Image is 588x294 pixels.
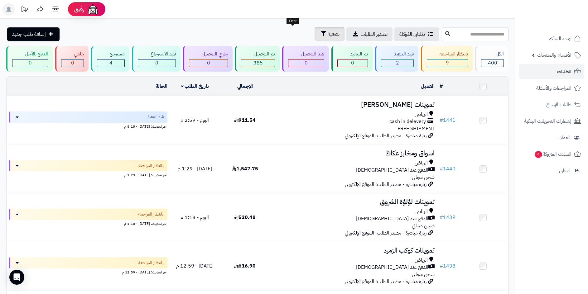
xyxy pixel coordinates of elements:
span: 911.54 [234,116,256,124]
span: طلبات الإرجاع [546,100,571,109]
div: تم التوصيل [241,50,275,58]
a: العملاء [519,130,584,145]
a: بانتظار المراجعة 9 [420,46,474,72]
div: 0 [288,59,324,67]
span: الدفع عند [DEMOGRAPHIC_DATA] [356,167,428,174]
span: 0 [207,59,210,67]
span: FREE SHIPMENT [398,125,435,132]
a: إشعارات التحويلات البنكية [519,114,584,129]
span: 0 [305,59,308,67]
span: الدفع عند [DEMOGRAPHIC_DATA] [356,264,428,271]
div: Open Intercom Messenger [9,270,24,285]
a: تم التوصيل 385 [234,46,281,72]
span: شحن مجاني [412,271,435,278]
div: 0 [61,59,84,67]
a: السلات المتروكة4 [519,147,584,162]
span: 0 [71,59,74,67]
h3: تموينات [PERSON_NAME] [272,101,435,108]
span: زيارة مباشرة - مصدر الطلب: الموقع الإلكتروني [345,132,427,140]
span: العملاء [558,133,571,142]
a: تم التنفيذ 0 [330,46,374,72]
span: الدفع عند [DEMOGRAPHIC_DATA] [356,215,428,222]
span: زيارة مباشرة - مصدر الطلب: الموقع الإلكتروني [345,278,427,285]
a: مسترجع 4 [90,46,131,72]
span: 0 [155,59,158,67]
a: قيد التوصيل 0 [281,46,330,72]
span: # [440,214,443,221]
a: #1439 [440,214,455,221]
span: إضافة طلب جديد [12,31,46,38]
button: تصفية [315,27,345,41]
h3: تموينات لؤلؤة الشروق [272,198,435,206]
a: الكل400 [474,46,510,72]
span: الأقسام والمنتجات [537,51,571,59]
div: اخر تحديث: [DATE] - 12:59 م [9,268,167,275]
span: الرياض [415,159,428,167]
img: ai-face.png [87,3,99,16]
span: اليوم - 1:18 م [181,214,209,221]
a: # [440,83,443,90]
div: الدفع بالآجل [12,50,48,58]
a: الدفع بالآجل 0 [5,46,54,72]
h3: اسواق ومخابز عكاظ [272,150,435,157]
div: اخر تحديث: [DATE] - 5:15 م [9,123,167,129]
span: زيارة مباشرة - مصدر الطلب: الموقع الإلكتروني [345,181,427,188]
a: قيد التنفيذ 2 [374,46,420,72]
a: تاريخ الطلب [181,83,209,90]
span: 385 [253,59,263,67]
span: اليوم - 2:59 م [181,116,209,124]
span: 1,547.75 [232,165,258,173]
div: ملغي [61,50,84,58]
span: # [440,165,443,173]
a: الطلبات [519,64,584,79]
div: مسترجع [97,50,125,58]
span: 4 [109,59,113,67]
span: [DATE] - 1:29 م [178,165,212,173]
a: طلبات الإرجاع [519,97,584,112]
a: #1438 [440,262,455,270]
span: 520.48 [234,214,256,221]
span: [DATE] - 12:59 م [176,262,214,270]
a: الإجمالي [237,83,253,90]
span: 616.90 [234,262,256,270]
div: قيد التنفيذ [381,50,414,58]
div: اخر تحديث: [DATE] - 1:29 م [9,171,167,178]
h3: تموينات كوكب الزمرد [272,247,435,254]
div: بانتظار المراجعة [427,50,468,58]
div: قيد التوصيل [288,50,324,58]
span: بانتظار المراجعة [138,211,164,217]
span: رفيق [74,6,84,13]
span: تصفية [328,30,340,38]
div: تم التنفيذ [337,50,368,58]
a: طلباتي المُوكلة [394,27,439,41]
span: إشعارات التحويلات البنكية [524,117,571,126]
span: # [440,262,443,270]
a: ملغي 0 [54,46,90,72]
div: 0 [138,59,176,67]
div: 2 [381,59,413,67]
a: تصدير الطلبات [346,27,393,41]
span: 9 [446,59,449,67]
img: logo-2.png [546,16,582,29]
span: المراجعات والأسئلة [536,84,571,92]
span: الرياض [415,208,428,215]
span: cash in delevery [389,118,426,125]
span: شحن مجاني [412,222,435,230]
span: تصدير الطلبات [361,31,388,38]
span: 4 [535,151,542,158]
div: 9 [427,59,468,67]
span: # [440,116,443,124]
span: 2 [396,59,399,67]
div: 0 [338,59,368,67]
div: Filter [287,18,299,25]
span: طلباتي المُوكلة [399,31,425,38]
div: اخر تحديث: [DATE] - 1:18 م [9,220,167,226]
span: زيارة مباشرة - مصدر الطلب: الموقع الإلكتروني [345,229,427,237]
span: التقارير [559,166,571,175]
div: قيد الاسترجاع [138,50,176,58]
a: لوحة التحكم [519,31,584,46]
span: 0 [351,59,354,67]
div: الكل [481,50,504,58]
a: قيد الاسترجاع 0 [131,46,182,72]
a: #1440 [440,165,455,173]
